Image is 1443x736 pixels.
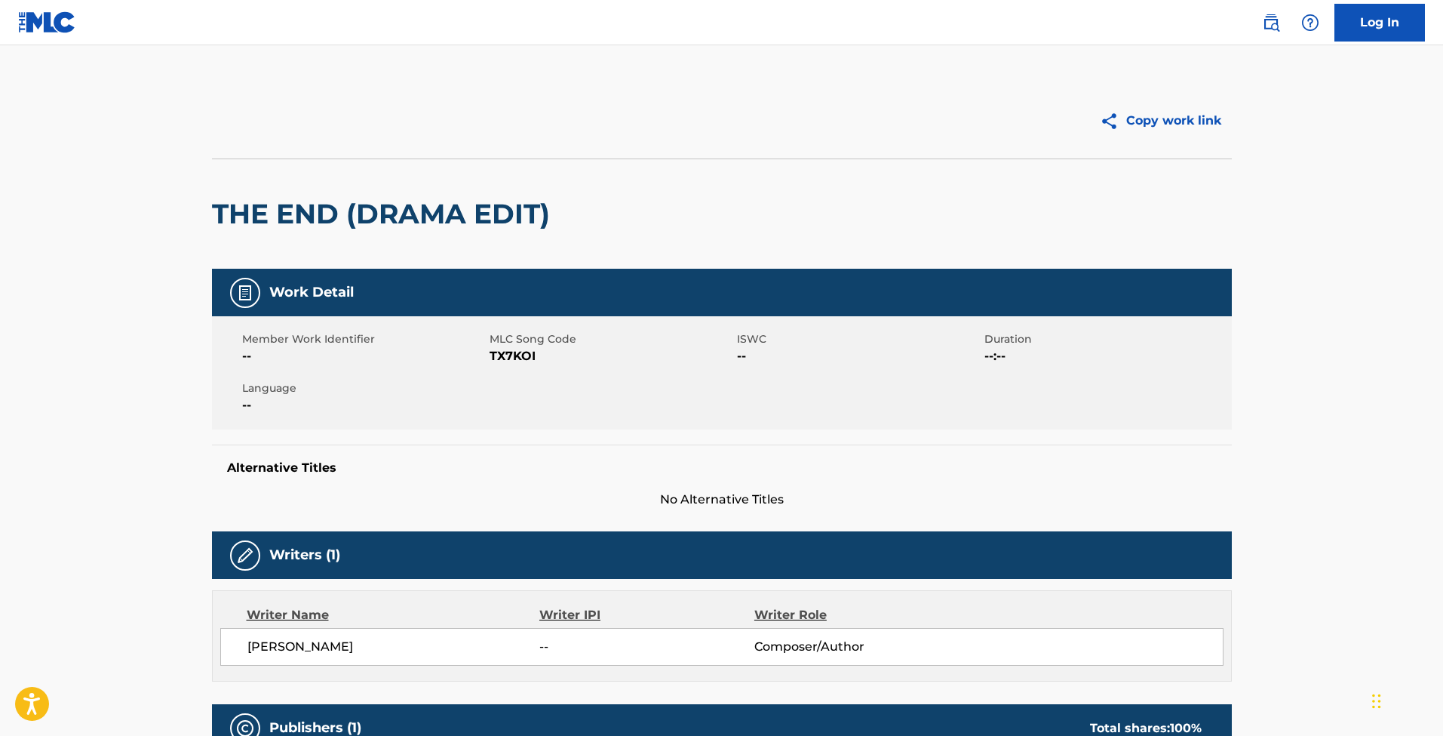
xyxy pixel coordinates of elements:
[1100,112,1126,131] img: Copy work link
[539,606,754,624] div: Writer IPI
[754,606,950,624] div: Writer Role
[984,347,1228,365] span: --:--
[212,197,557,231] h2: THE END (DRAMA EDIT)
[247,638,540,656] span: [PERSON_NAME]
[247,606,540,624] div: Writer Name
[242,380,486,396] span: Language
[242,347,486,365] span: --
[1368,664,1443,736] iframe: Chat Widget
[1262,14,1280,32] img: search
[737,347,981,365] span: --
[242,396,486,414] span: --
[236,547,254,565] img: Writers
[242,331,486,347] span: Member Work Identifier
[269,547,340,564] h5: Writers (1)
[1334,4,1425,42] a: Log In
[984,331,1228,347] span: Duration
[490,347,733,365] span: TX7KOI
[269,284,354,301] h5: Work Detail
[737,331,981,347] span: ISWC
[1295,8,1325,38] div: Help
[1256,8,1286,38] a: Public Search
[1372,679,1381,724] div: Drag
[490,331,733,347] span: MLC Song Code
[236,284,254,302] img: Work Detail
[754,638,950,656] span: Composer/Author
[1301,14,1319,32] img: help
[1170,721,1202,735] span: 100 %
[1089,102,1232,140] button: Copy work link
[539,638,754,656] span: --
[227,460,1217,476] h5: Alternative Titles
[212,491,1232,509] span: No Alternative Titles
[18,11,76,33] img: MLC Logo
